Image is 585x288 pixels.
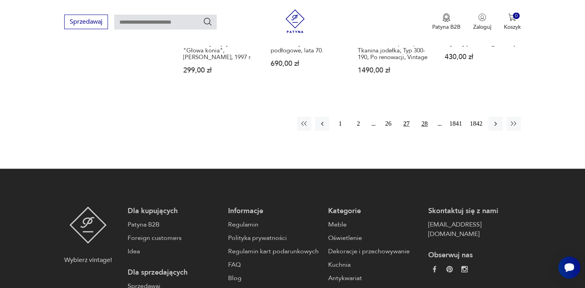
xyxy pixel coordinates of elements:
[128,268,220,277] p: Dla sprzedających
[428,251,520,260] p: Obserwuj nas
[432,13,461,31] button: Patyna B2B
[461,266,468,272] img: c2fd9cf7f39615d9d6839a72ae8e59e5.webp
[445,41,517,47] h3: Stylowy [PERSON_NAME]
[271,41,343,54] h3: Minimalistyczne lustro podłogowe, lata 70.
[228,206,320,216] p: Informacje
[446,266,453,272] img: 37d27d81a828e637adc9f9cb2e3d3a8a.webp
[381,117,396,131] button: 26
[508,13,516,21] img: Ikona koszyka
[328,273,420,283] a: Antykwariat
[228,247,320,256] a: Regulamin kart podarunkowych
[358,41,430,61] h3: Fotel Lisek PRL, Teak, Tkanina jodełka; Typ 300-190, Po renowacji, Vintage
[69,206,107,243] img: Patyna - sklep z meblami i dekoracjami vintage
[64,15,108,29] button: Sprzedawaj
[558,256,580,279] iframe: Smartsupp widget button
[64,255,112,265] p: Wybierz vintage!
[473,13,491,31] button: Zaloguj
[448,117,464,131] button: 1841
[228,220,320,229] a: Regulamin
[203,17,212,26] button: Szukaj
[183,67,255,74] p: 299,00 zł
[328,233,420,243] a: Oświetlenie
[128,247,220,256] a: Idea
[283,9,307,33] img: Patyna - sklep z meblami i dekoracjami vintage
[228,233,320,243] a: Polityka prywatności
[431,266,438,272] img: da9060093f698e4c3cedc1453eec5031.webp
[228,273,320,283] a: Blog
[418,117,432,131] button: 28
[128,233,220,243] a: Foreign customers
[504,13,521,31] button: 0Koszyk
[478,13,486,21] img: Ikonka użytkownika
[468,117,485,131] button: 1842
[432,23,461,31] p: Patyna B2B
[128,220,220,229] a: Patyna B2B
[504,23,521,31] p: Koszyk
[333,117,347,131] button: 1
[128,206,220,216] p: Dla kupujących
[442,13,450,22] img: Ikona medalu
[351,117,366,131] button: 2
[64,20,108,25] a: Sprzedawaj
[358,67,430,74] p: 1490,00 zł
[228,260,320,269] a: FAQ
[328,220,420,229] a: Meble
[428,220,520,239] a: [EMAIL_ADDRESS][DOMAIN_NAME]
[399,117,414,131] button: 27
[328,260,420,269] a: Kuchnia
[271,60,343,67] p: 690,00 zł
[183,41,255,61] h3: Obraz olej na płycie "Głowa konia", [PERSON_NAME], 1997 r.
[473,23,491,31] p: Zaloguj
[328,206,420,216] p: Kategorie
[328,247,420,256] a: Dekoracje i przechowywanie
[445,54,517,60] p: 430,00 zł
[513,13,520,19] div: 0
[428,206,520,216] p: Skontaktuj się z nami
[432,13,461,31] a: Ikona medaluPatyna B2B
